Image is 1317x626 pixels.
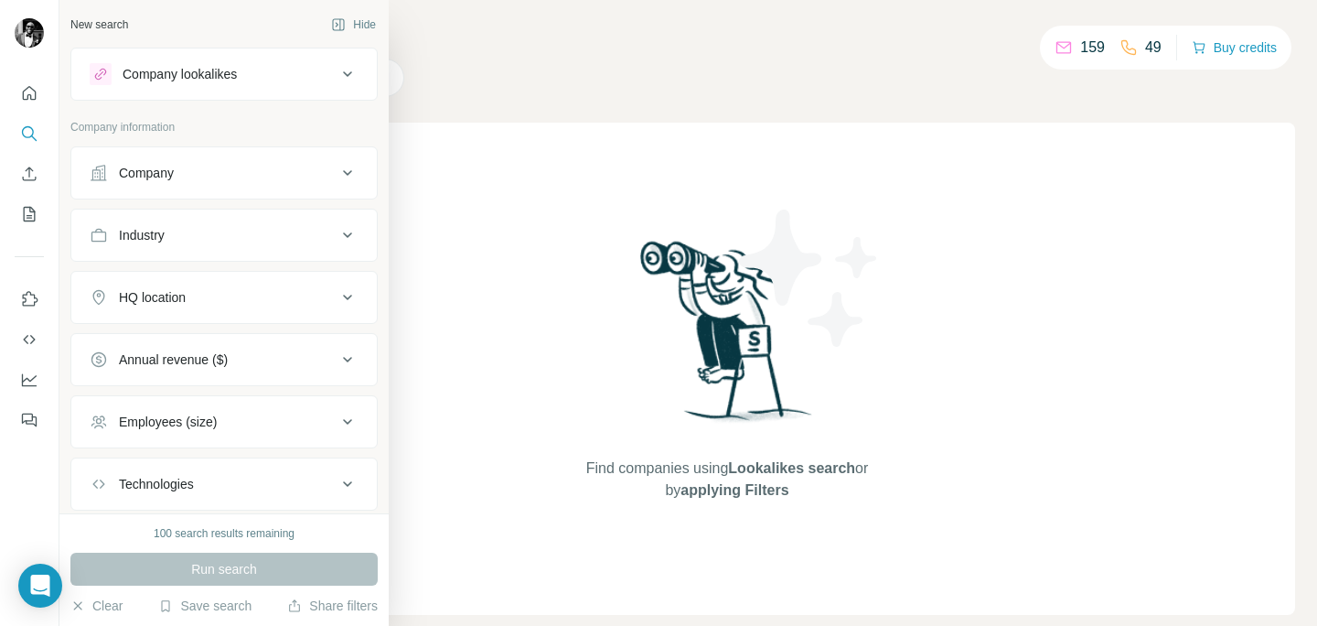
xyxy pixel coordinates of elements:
p: 49 [1145,37,1162,59]
h4: Search [159,22,1295,48]
button: Employees (size) [71,400,377,444]
button: Quick start [15,77,44,110]
button: Technologies [71,462,377,506]
button: HQ location [71,275,377,319]
img: Avatar [15,18,44,48]
img: Surfe Illustration - Woman searching with binoculars [632,236,822,440]
div: Company lookalikes [123,65,237,83]
button: Feedback [15,404,44,437]
button: Enrich CSV [15,157,44,190]
button: Annual revenue ($) [71,338,377,382]
div: Annual revenue ($) [119,351,228,369]
button: Company [71,151,377,195]
p: 159 [1080,37,1105,59]
div: New search [70,16,128,33]
button: Company lookalikes [71,52,377,96]
div: Company [119,164,174,182]
span: applying Filters [680,482,788,498]
button: Use Surfe API [15,323,44,356]
img: Surfe Illustration - Stars [727,196,892,361]
div: Open Intercom Messenger [18,564,62,608]
p: Company information [70,119,378,135]
button: Hide [318,11,389,38]
button: Search [15,117,44,150]
button: Industry [71,213,377,257]
button: Clear [70,597,123,615]
button: Save search [158,597,252,615]
button: Dashboard [15,363,44,396]
div: HQ location [119,288,186,307]
button: My lists [15,198,44,231]
div: Industry [119,226,165,244]
span: Lookalikes search [728,460,855,476]
button: Buy credits [1192,35,1277,60]
div: Technologies [119,475,194,493]
span: Find companies using or by [581,458,873,502]
button: Share filters [287,597,378,615]
div: 100 search results remaining [154,525,294,542]
div: Employees (size) [119,413,217,431]
button: Use Surfe on LinkedIn [15,283,44,316]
